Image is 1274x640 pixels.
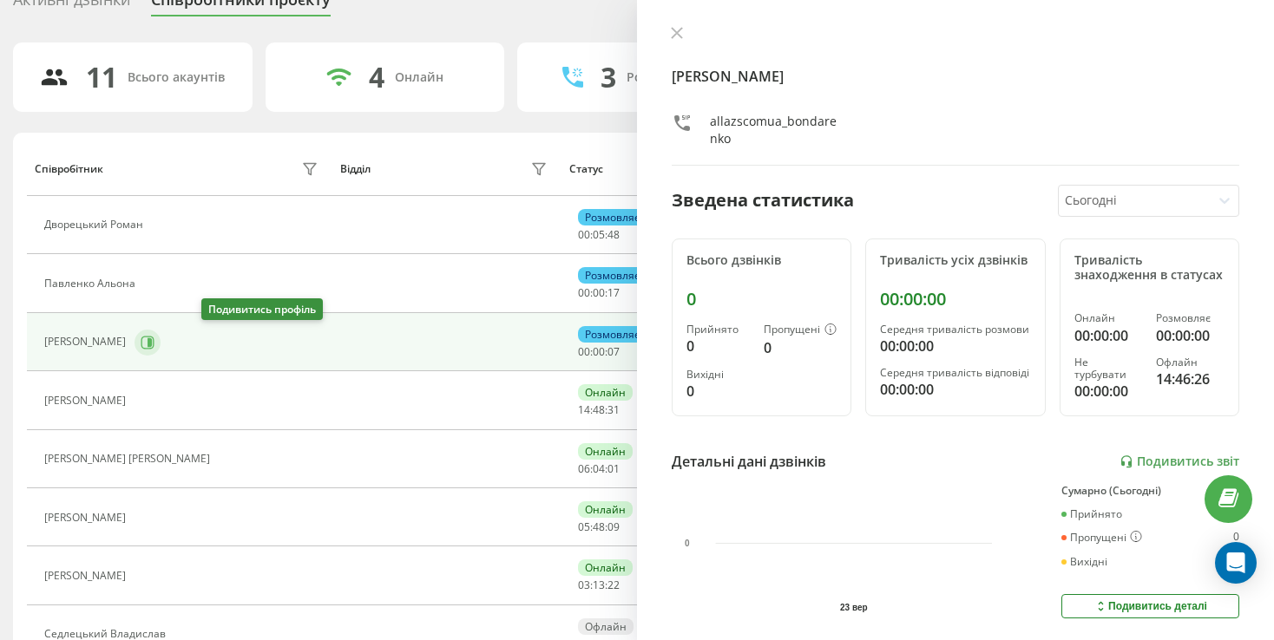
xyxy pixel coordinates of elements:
[1061,485,1239,497] div: Сумарно (Сьогодні)
[578,579,620,591] div: : :
[44,278,140,290] div: Павленко Альона
[593,519,605,534] span: 48
[607,402,620,417] span: 31
[1093,599,1207,613] div: Подивитись деталі
[710,113,837,147] div: allazscomua_bondarenko
[395,70,443,85] div: Онлайн
[880,323,1030,336] div: Середня тривалість розмови
[578,384,633,401] div: Онлайн
[86,61,117,94] div: 11
[764,323,837,337] div: Пропущені
[1074,356,1143,382] div: Не турбувати
[44,512,130,524] div: [PERSON_NAME]
[578,443,633,460] div: Онлайн
[44,336,130,348] div: [PERSON_NAME]
[880,336,1030,356] div: 00:00:00
[578,326,647,343] div: Розмовляє
[1061,531,1142,545] div: Пропущені
[593,344,605,359] span: 00
[1156,356,1225,369] div: Офлайн
[578,463,620,475] div: : :
[578,209,647,225] div: Розмовляє
[578,346,620,358] div: : :
[1074,253,1225,283] div: Тривалість знаходження в статусах
[44,395,130,407] div: [PERSON_NAME]
[672,451,826,472] div: Детальні дані дзвінків
[593,285,605,300] span: 00
[578,519,590,534] span: 05
[1074,325,1143,346] div: 00:00:00
[44,453,214,465] div: [PERSON_NAME] [PERSON_NAME]
[44,219,148,231] div: Дворецький Роман
[1156,369,1225,389] div: 14:46:26
[578,559,633,576] div: Онлайн
[578,404,620,416] div: : :
[578,402,590,417] span: 14
[840,603,868,612] text: 23 вер
[686,289,837,310] div: 0
[686,253,837,268] div: Всього дзвінків
[686,369,750,381] div: Вихідні
[764,337,837,358] div: 0
[44,628,170,640] div: Седлецький Владислав
[578,229,620,241] div: : :
[578,578,590,592] span: 03
[44,570,130,582] div: [PERSON_NAME]
[607,285,620,300] span: 17
[593,461,605,476] span: 04
[607,344,620,359] span: 07
[593,402,605,417] span: 48
[601,61,616,94] div: 3
[686,381,750,402] div: 0
[578,227,590,242] span: 00
[369,61,384,94] div: 4
[578,344,590,359] span: 00
[672,66,1239,87] h4: [PERSON_NAME]
[880,367,1030,379] div: Середня тривалість відповіді
[1215,542,1257,584] div: Open Intercom Messenger
[1120,454,1239,469] a: Подивитись звіт
[1233,531,1239,545] div: 0
[578,285,590,300] span: 00
[578,521,620,533] div: : :
[1061,508,1122,520] div: Прийнято
[1156,312,1225,324] div: Розмовляє
[672,187,854,213] div: Зведена статистика
[578,267,647,284] div: Розмовляє
[880,253,1030,268] div: Тривалість усіх дзвінків
[607,227,620,242] span: 48
[607,461,620,476] span: 01
[607,519,620,534] span: 09
[685,539,690,548] text: 0
[593,227,605,242] span: 05
[578,618,634,635] div: Офлайн
[880,289,1030,310] div: 00:00:00
[569,163,603,175] div: Статус
[607,578,620,592] span: 22
[578,461,590,476] span: 06
[686,336,750,356] div: 0
[627,70,711,85] div: Розмовляють
[578,287,620,299] div: : :
[686,323,750,336] div: Прийнято
[1156,325,1225,346] div: 00:00:00
[880,379,1030,400] div: 00:00:00
[593,578,605,592] span: 13
[1061,594,1239,618] button: Подивитись деталі
[1061,556,1107,568] div: Вихідні
[340,163,371,175] div: Відділ
[1074,312,1143,324] div: Онлайн
[578,501,633,518] div: Онлайн
[1074,381,1143,402] div: 00:00:00
[128,70,225,85] div: Всього акаунтів
[201,298,323,320] div: Подивитись профіль
[35,163,103,175] div: Співробітник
